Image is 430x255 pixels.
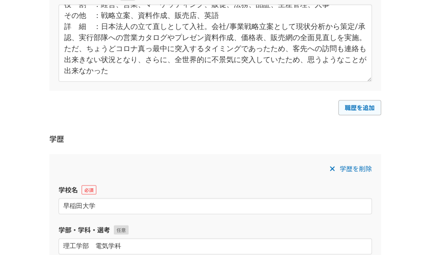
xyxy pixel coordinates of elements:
[59,238,372,255] input: 学部・学科・専攻
[59,198,372,214] input: 学校名
[59,185,372,195] label: 学校名
[340,163,372,174] span: 学歴を削除
[49,134,381,145] h3: 学歴
[59,226,372,235] label: 学部・学科・選考
[338,100,381,115] a: 職歴を追加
